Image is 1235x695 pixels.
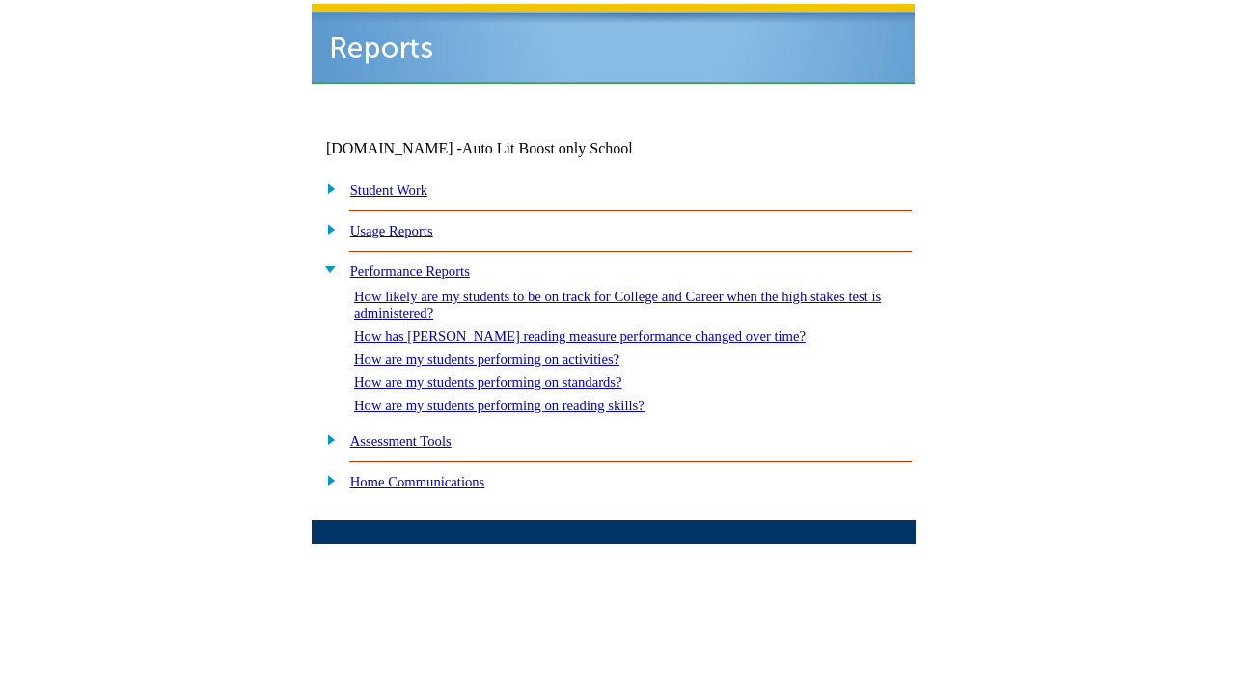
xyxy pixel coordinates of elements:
[462,140,633,156] nobr: Auto Lit Boost only School
[316,220,337,237] img: plus.gif
[354,351,619,367] a: How are my students performing on activities?
[326,140,681,157] td: [DOMAIN_NAME] -
[350,474,485,489] a: Home Communications
[350,223,433,238] a: Usage Reports
[354,398,645,413] a: How are my students performing on reading skills?
[350,433,452,449] a: Assessment Tools
[316,180,337,197] img: plus.gif
[350,182,427,198] a: Student Work
[316,261,337,278] img: minus.gif
[350,264,470,279] a: Performance Reports
[316,471,337,488] img: plus.gif
[312,4,915,84] img: header
[316,431,337,448] img: plus.gif
[354,289,881,320] a: How likely are my students to be on track for College and Career when the high stakes test is adm...
[354,375,622,390] a: How are my students performing on standards?
[354,328,806,344] a: How has [PERSON_NAME] reading measure performance changed over time?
